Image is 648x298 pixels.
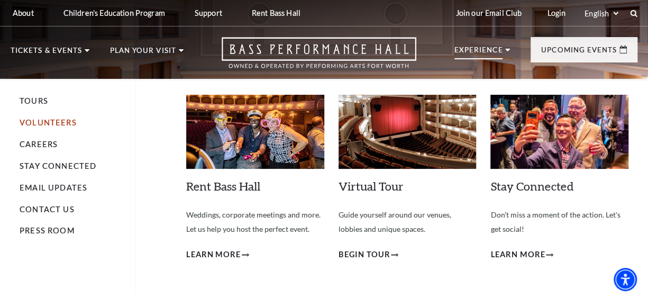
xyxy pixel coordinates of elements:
span: Learn More [186,248,241,261]
div: Accessibility Menu [614,268,637,291]
a: Tours [20,96,48,105]
a: Open this option [184,37,454,79]
p: Tickets & Events [11,47,82,60]
a: Stay Connected [490,179,573,193]
img: Virtual Tour [339,95,477,169]
a: Learn More Rent Bass Hall [186,248,249,261]
a: Rent Bass Hall [186,179,260,193]
p: Weddings, corporate meetings and more. Let us help you host the perfect event. [186,208,324,236]
p: Don’t miss a moment of the action. Let's get social! [490,208,628,236]
a: Contact Us [20,205,75,214]
select: Select: [582,8,620,19]
a: Learn More Stay Connected [490,248,553,261]
p: Experience [454,47,503,59]
p: Plan Your Visit [110,47,176,60]
p: Support [195,8,222,17]
a: Email Updates [20,183,87,192]
p: About [13,8,34,17]
p: Rent Bass Hall [252,8,300,17]
a: Virtual Tour [339,179,404,193]
a: Volunteers [20,118,77,127]
span: Learn More [490,248,545,261]
a: Press Room [20,226,75,235]
p: Children's Education Program [63,8,165,17]
a: Begin Tour [339,248,399,261]
a: Careers [20,140,58,149]
p: Upcoming Events [541,47,617,59]
span: Begin Tour [339,248,390,261]
p: Guide yourself around our venues, lobbies and unique spaces. [339,208,477,236]
img: Stay Connected [490,95,628,169]
a: Stay Connected [20,161,96,170]
img: Rent Bass Hall [186,95,324,169]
